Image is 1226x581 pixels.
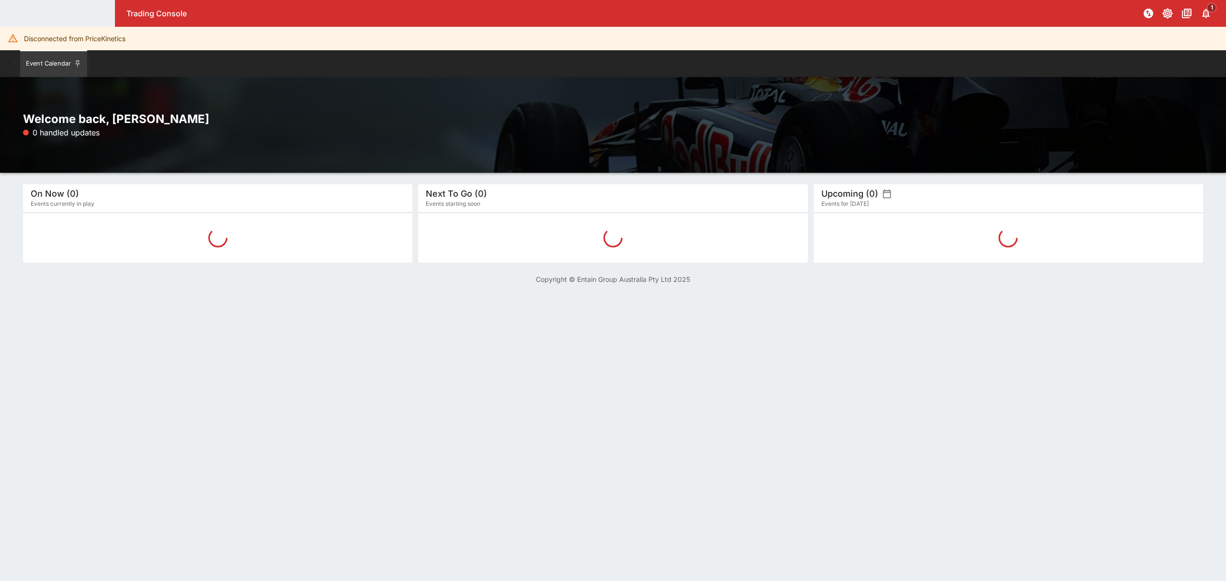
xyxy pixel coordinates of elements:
[426,188,487,199] h5: Next To Go (0)
[31,188,79,199] h5: On Now (0)
[20,50,87,77] button: Event Calendar
[23,127,100,138] p: 0 handled updates
[1140,5,1157,22] button: NOT Connected to PK
[24,30,125,47] div: Disconnected from PriceKinetics
[1207,3,1217,12] span: 1
[1197,5,1215,22] button: Notifications
[31,199,94,209] span: Events currently in play
[821,188,878,199] h5: Upcoming (0)
[1178,5,1195,22] button: Documentation
[126,9,1140,19] div: Trading Console
[426,199,480,209] span: Events starting soon
[1159,5,1176,22] button: Toggle light/dark mode
[882,189,892,199] button: settings
[23,112,412,126] h2: Welcome back, [PERSON_NAME]
[821,199,869,209] span: Events for [DATE]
